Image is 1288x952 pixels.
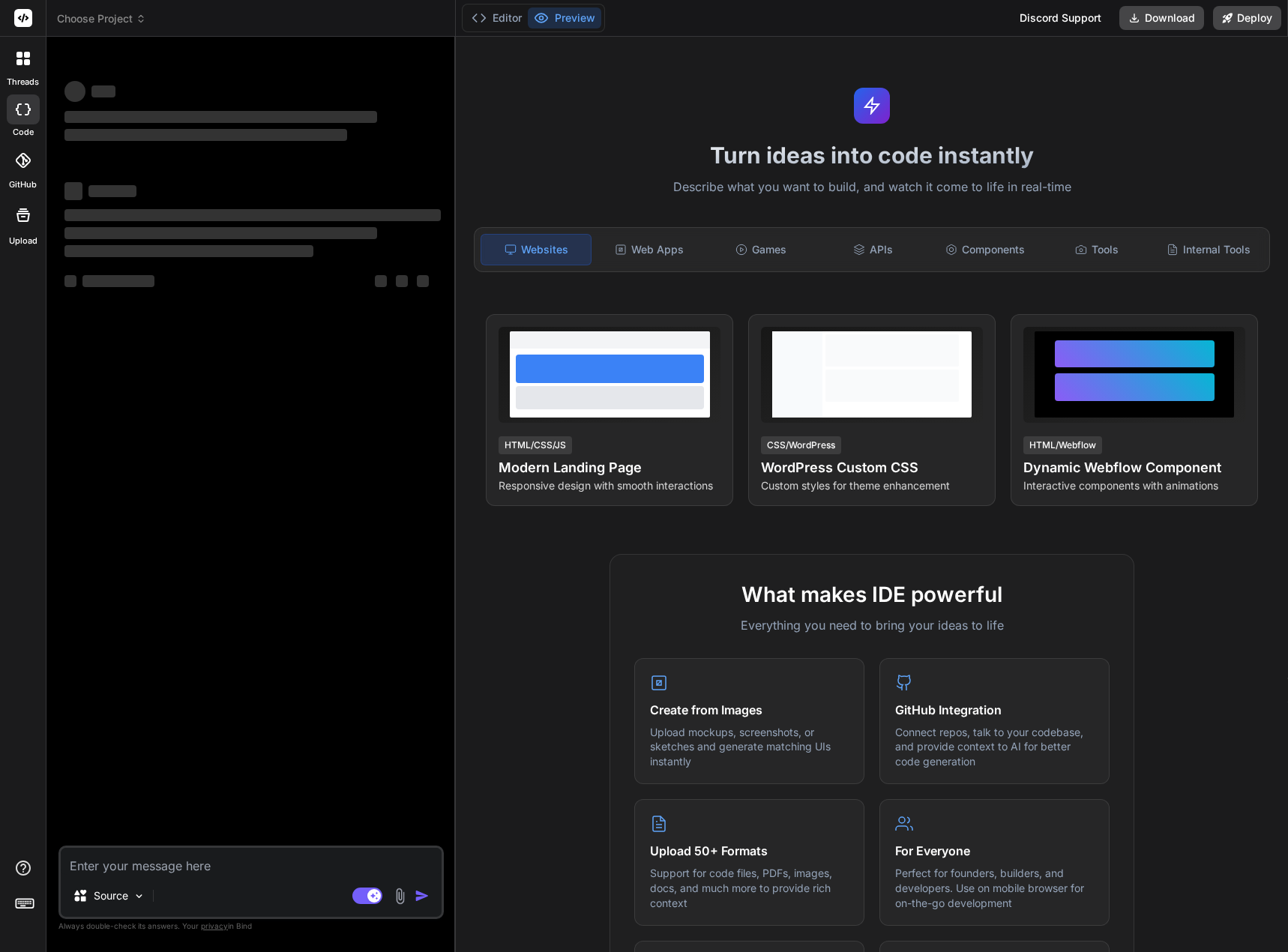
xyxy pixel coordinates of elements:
[895,725,1094,769] p: Connect repos, talk to your codebase, and provide context to AI for better code generation
[88,185,136,197] span: ‌
[391,888,409,905] img: attachment
[375,275,387,287] span: ‌
[650,842,849,860] h4: Upload 50+ Formats
[466,7,528,28] button: Editor
[64,81,85,102] span: ‌
[64,227,377,239] span: ‌
[9,235,37,247] label: Upload
[465,142,1279,169] h1: Turn ideas into code instantly
[13,126,34,139] label: code
[94,888,128,903] p: Source
[499,478,720,493] p: Responsive design with smooth interactions
[201,921,228,930] span: privacy
[417,275,429,287] span: ‌
[64,209,441,221] span: ‌
[1023,436,1102,454] div: HTML/Webflow
[761,478,983,493] p: Custom styles for theme enhancement
[64,129,347,141] span: ‌
[895,866,1094,910] p: Perfect for founders, builders, and developers. Use on mobile browser for on-the-go development
[528,7,601,28] button: Preview
[499,457,720,478] h4: Modern Landing Page
[57,11,146,26] span: Choose Project
[895,842,1094,860] h4: For Everyone
[819,234,927,265] div: APIs
[133,890,145,903] img: Pick Models
[91,85,115,97] span: ‌
[396,275,408,287] span: ‌
[706,234,815,265] div: Games
[64,111,377,123] span: ‌
[58,919,444,933] p: Always double-check its answers. Your in Bind
[64,182,82,200] span: ‌
[650,866,849,910] p: Support for code files, PDFs, images, docs, and much more to provide rich context
[481,234,591,265] div: Websites
[1119,6,1204,30] button: Download
[64,245,313,257] span: ‌
[895,701,1094,719] h4: GitHub Integration
[499,436,572,454] div: HTML/CSS/JS
[1042,234,1151,265] div: Tools
[1155,234,1263,265] div: Internal Tools
[650,725,849,769] p: Upload mockups, screenshots, or sketches and generate matching UIs instantly
[465,178,1279,197] p: Describe what you want to build, and watch it come to life in real-time
[1023,457,1245,478] h4: Dynamic Webflow Component
[1213,6,1281,30] button: Deploy
[1011,6,1110,30] div: Discord Support
[9,178,37,191] label: GitHub
[930,234,1039,265] div: Components
[634,616,1110,634] p: Everything you need to bring your ideas to life
[82,275,154,287] span: ‌
[650,701,849,719] h4: Create from Images
[7,76,39,88] label: threads
[595,234,703,265] div: Web Apps
[415,888,430,903] img: icon
[64,275,76,287] span: ‌
[761,457,983,478] h4: WordPress Custom CSS
[761,436,841,454] div: CSS/WordPress
[634,579,1110,610] h2: What makes IDE powerful
[1023,478,1245,493] p: Interactive components with animations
